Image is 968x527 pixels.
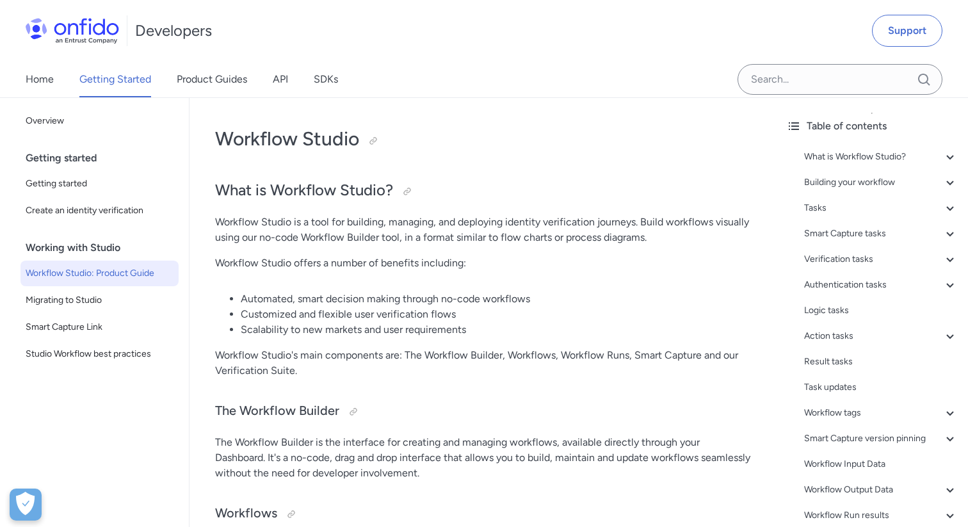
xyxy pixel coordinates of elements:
[26,113,173,129] span: Overview
[26,18,119,44] img: Onfido Logo
[26,266,173,281] span: Workflow Studio: Product Guide
[215,180,750,202] h2: What is Workflow Studio?
[215,348,750,378] p: Workflow Studio's main components are: The Workflow Builder, Workflows, Workflow Runs, Smart Capt...
[241,307,750,322] li: Customized and flexible user verification flows
[804,328,958,344] a: Action tasks
[241,291,750,307] li: Automated, smart decision making through no-code workflows
[215,401,750,422] h3: The Workflow Builder
[20,314,179,340] a: Smart Capture Link
[804,175,958,190] a: Building your workflow
[10,489,42,521] button: Open Preferences
[804,226,958,241] a: Smart Capture tasks
[26,320,173,335] span: Smart Capture Link
[215,435,750,481] p: The Workflow Builder is the interface for creating and managing workflows, available directly thr...
[20,288,179,313] a: Migrating to Studio
[26,235,184,261] div: Working with Studio
[26,203,173,218] span: Create an identity verification
[20,108,179,134] a: Overview
[804,380,958,395] a: Task updates
[135,20,212,41] h1: Developers
[804,405,958,421] a: Workflow tags
[215,255,750,271] p: Workflow Studio offers a number of benefits including:
[20,198,179,223] a: Create an identity verification
[804,252,958,267] a: Verification tasks
[215,215,750,245] p: Workflow Studio is a tool for building, managing, and deploying identity verification journeys. B...
[786,118,958,134] div: Table of contents
[804,508,958,523] a: Workflow Run results
[26,176,173,191] span: Getting started
[215,504,750,524] h3: Workflows
[215,126,750,152] h1: Workflow Studio
[804,277,958,293] a: Authentication tasks
[241,322,750,337] li: Scalability to new markets and user requirements
[804,354,958,369] a: Result tasks
[26,293,173,308] span: Migrating to Studio
[20,261,179,286] a: Workflow Studio: Product Guide
[804,303,958,318] a: Logic tasks
[10,489,42,521] div: Cookie Preferences
[738,64,942,95] input: Onfido search input field
[804,457,958,472] a: Workflow Input Data
[314,61,338,97] a: SDKs
[804,200,958,216] a: Tasks
[20,171,179,197] a: Getting started
[804,482,958,498] a: Workflow Output Data
[872,15,942,47] a: Support
[26,61,54,97] a: Home
[804,149,958,165] a: What is Workflow Studio?
[26,145,184,171] div: Getting started
[804,431,958,446] a: Smart Capture version pinning
[20,341,179,367] a: Studio Workflow best practices
[26,346,173,362] span: Studio Workflow best practices
[177,61,247,97] a: Product Guides
[79,61,151,97] a: Getting Started
[273,61,288,97] a: API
